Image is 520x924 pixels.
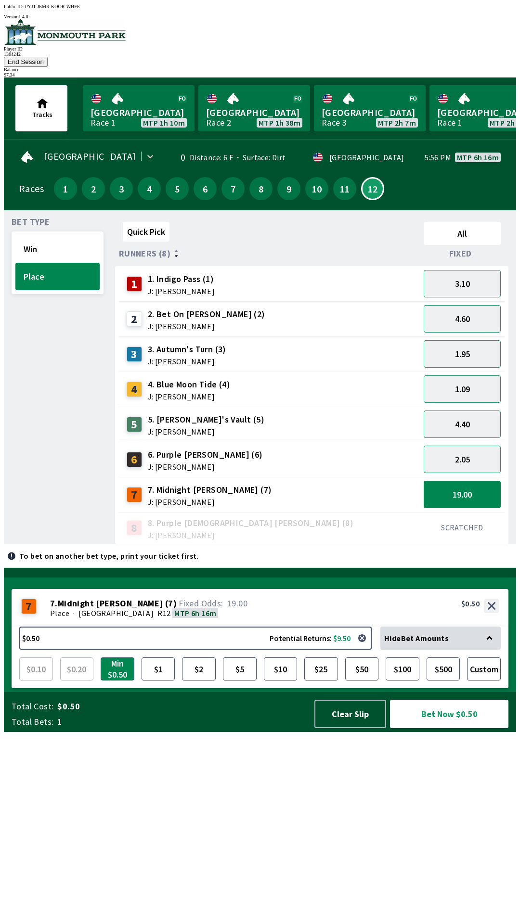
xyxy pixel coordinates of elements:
span: MTP 2h 7m [378,119,416,127]
button: $2 [182,657,216,680]
span: Midnight [PERSON_NAME] [58,599,163,608]
button: Min $0.50 [101,657,134,680]
div: Race 2 [206,119,231,127]
div: 8 [127,520,142,536]
button: 2.05 [424,446,501,473]
span: Clear Slip [323,708,377,719]
button: 19.00 [424,481,501,508]
span: 2. Bet On [PERSON_NAME] (2) [148,308,265,321]
span: 1.95 [455,348,470,359]
span: [GEOGRAPHIC_DATA] [322,106,418,119]
div: $ 7.34 [4,72,516,77]
span: 4 [140,185,158,192]
span: 11 [336,185,354,192]
div: 6 [127,452,142,467]
button: Bet Now $0.50 [390,700,508,728]
span: [GEOGRAPHIC_DATA] [78,608,154,618]
button: $1 [142,657,175,680]
button: 1 [54,177,77,200]
button: $5 [223,657,257,680]
span: $500 [429,660,458,678]
span: 3.10 [455,278,470,289]
button: 6 [194,177,217,200]
span: 10 [308,185,326,192]
span: $10 [266,660,295,678]
a: [GEOGRAPHIC_DATA]Race 3MTP 2h 7m [314,85,426,131]
span: 4.60 [455,313,470,324]
div: Races [19,185,44,192]
div: 0 [170,154,186,161]
span: 1. Indigo Pass (1) [148,273,215,285]
span: $2 [184,660,213,678]
span: J: [PERSON_NAME] [148,322,265,330]
span: MTP 6h 16m [457,154,499,161]
span: Total Cost: [12,701,53,712]
span: [GEOGRAPHIC_DATA] [91,106,187,119]
span: $100 [388,660,417,678]
span: Hide Bet Amounts [384,633,449,643]
span: 4. Blue Moon Tide (4) [148,378,230,391]
span: $5 [225,660,254,678]
span: 19.00 [453,489,472,500]
div: 1364242 [4,51,516,57]
span: J: [PERSON_NAME] [148,428,264,436]
span: ( 7 ) [165,599,177,608]
span: MTP 6h 16m [174,608,216,618]
p: To bet on another bet type, print your ticket first. [19,552,199,560]
span: 6. Purple [PERSON_NAME] (6) [148,449,263,461]
a: [GEOGRAPHIC_DATA]Race 2MTP 1h 38m [198,85,310,131]
button: 10 [305,177,328,200]
div: [GEOGRAPHIC_DATA] [329,154,404,161]
span: R12 [157,608,170,618]
span: 5 [168,185,186,192]
div: Race 1 [91,119,116,127]
span: J: [PERSON_NAME] [148,393,230,400]
div: Player ID [4,46,516,51]
span: Win [24,244,91,255]
span: Custom [469,660,498,678]
button: Clear Slip [314,700,386,728]
button: 7 [221,177,245,200]
span: Distance: 6 F [190,153,233,162]
span: 12 [364,186,381,191]
div: Public ID: [4,4,516,9]
button: Place [15,263,100,290]
span: 2.05 [455,454,470,465]
button: 12 [361,177,384,200]
span: 7 . [50,599,58,608]
span: $0.50 [57,701,305,712]
span: 8 [252,185,270,192]
span: Min $0.50 [103,660,132,678]
span: $50 [348,660,377,678]
button: 4 [138,177,161,200]
button: Quick Pick [123,222,169,242]
span: MTP 1h 10m [143,119,185,127]
button: 8 [249,177,273,200]
button: 2 [82,177,105,200]
span: Total Bets: [12,716,53,728]
span: Bet Now $0.50 [398,708,500,720]
div: Race 1 [437,119,462,127]
span: Place [50,608,69,618]
button: All [424,222,501,245]
div: Fixed [420,249,505,258]
div: 4 [127,382,142,397]
span: J: [PERSON_NAME] [148,463,263,471]
button: $0.50Potential Returns: $9.50 [19,627,372,650]
span: [GEOGRAPHIC_DATA] [206,106,302,119]
div: $0.50 [461,599,480,608]
div: 7 [127,487,142,502]
span: 3. Autumn's Turn (3) [148,343,226,356]
span: PYJT-JEMR-KOOR-WHFE [25,4,80,9]
button: 1.95 [424,340,501,368]
span: Quick Pick [127,226,165,237]
div: 7 [21,599,37,614]
span: MTP 1h 38m [259,119,300,127]
div: Version 1.4.0 [4,14,516,19]
a: [GEOGRAPHIC_DATA]Race 1MTP 1h 10m [83,85,195,131]
button: Win [15,235,100,263]
span: [GEOGRAPHIC_DATA] [44,153,136,160]
span: 1 [57,716,305,728]
span: 7. Midnight [PERSON_NAME] (7) [148,484,272,496]
button: $500 [427,657,460,680]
